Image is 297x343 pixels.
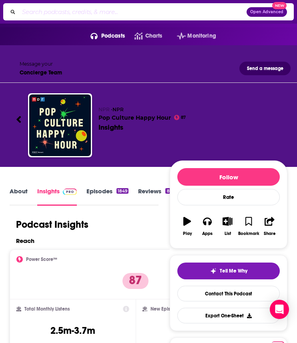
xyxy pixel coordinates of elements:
button: tell me why sparkleTell Me Why [177,263,280,279]
img: Pop Culture Happy Hour [29,94,91,156]
button: Export One-Sheet [177,308,280,323]
div: Share [264,231,276,236]
span: Monitoring [187,30,216,42]
button: Apps [197,212,217,241]
div: 8 [165,188,171,194]
div: Bookmark [238,231,259,236]
span: Tell Me Why [220,268,247,274]
button: Share [260,212,280,241]
a: Contact This Podcast [177,286,280,301]
button: Play [177,212,197,241]
button: open menu [167,30,216,42]
span: Open Advanced [250,10,283,14]
button: List [218,212,238,241]
span: 87 [181,116,186,119]
h1: Podcast Insights [16,219,88,231]
span: • [111,106,124,112]
h2: Pop Culture Happy Hour [98,106,281,121]
span: New [272,2,287,10]
div: 1849 [116,188,128,194]
div: List [225,231,231,236]
div: Rate [177,189,280,205]
button: Bookmark [238,212,260,241]
h2: Power Score™ [26,257,57,262]
a: InsightsPodchaser Pro [37,187,77,206]
div: Insights [98,123,123,132]
div: Apps [202,231,213,236]
span: NPR [98,106,110,112]
button: open menu [81,30,125,42]
div: Search podcasts, credits, & more... [3,3,294,20]
button: Follow [177,168,280,186]
a: Episodes1849 [86,187,128,206]
span: Charts [145,30,163,42]
div: Open Intercom Messenger [270,300,289,319]
span: Podcasts [101,30,125,42]
div: Concierge Team [20,69,62,76]
h3: 2.5m-3.7m [50,325,95,337]
h2: Reach [16,237,34,245]
a: Charts [125,30,162,42]
button: Send a message [239,62,291,75]
div: Play [183,231,192,236]
img: tell me why sparkle [210,268,217,274]
button: Open AdvancedNew [247,7,287,17]
h2: New Episode Listens [151,306,195,312]
div: Message your [20,61,62,67]
p: 87 [122,273,148,289]
img: Podchaser Pro [63,189,77,195]
a: About [10,187,28,206]
input: Search podcasts, credits, & more... [19,6,247,18]
h2: Total Monthly Listens [24,306,70,312]
a: Reviews8 [138,187,171,206]
a: NPR [112,106,124,112]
